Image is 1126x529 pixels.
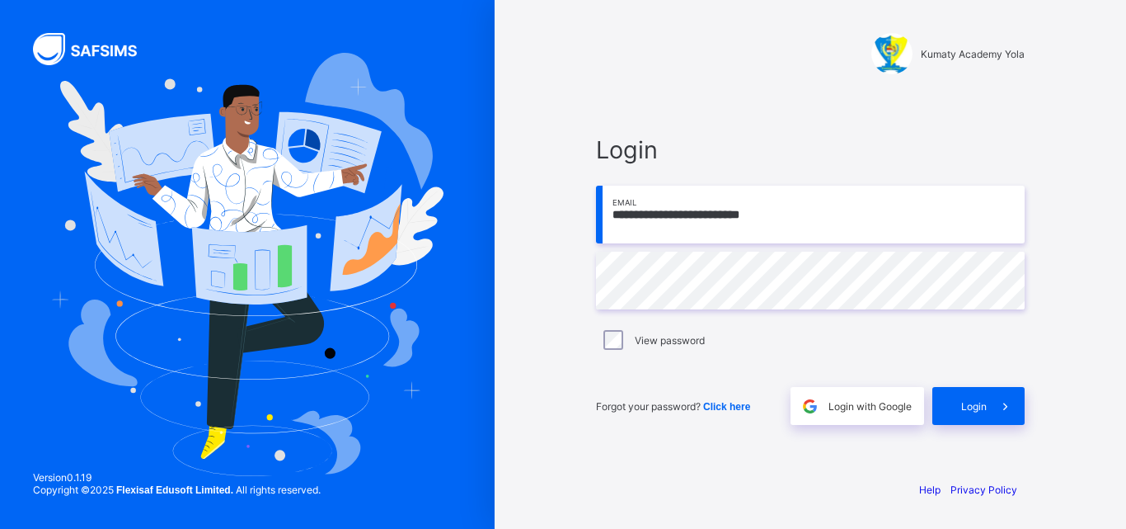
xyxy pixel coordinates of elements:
span: Click here [703,401,750,413]
label: View password [635,334,705,347]
img: google.396cfc9801f0270233282035f929180a.svg [800,397,819,416]
span: Login with Google [828,400,912,413]
span: Forgot your password? [596,400,750,413]
span: Version 0.1.19 [33,471,321,484]
img: SAFSIMS Logo [33,33,157,65]
span: Login [961,400,987,413]
a: Help [919,484,941,496]
img: Hero Image [51,53,443,475]
strong: Flexisaf Edusoft Limited. [116,484,233,496]
a: Click here [703,400,750,413]
span: Copyright © 2025 All rights reserved. [33,484,321,496]
span: Login [596,135,1025,164]
a: Privacy Policy [950,484,1017,496]
span: Kumaty Academy Yola [921,48,1025,60]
